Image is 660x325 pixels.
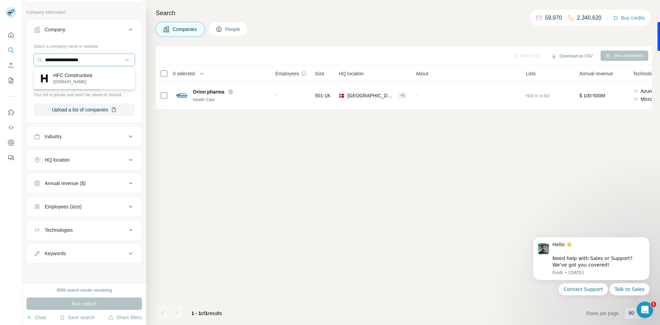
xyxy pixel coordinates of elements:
span: 0 selected [173,70,195,77]
span: [GEOGRAPHIC_DATA], [GEOGRAPHIC_DATA]|[GEOGRAPHIC_DATA] [347,92,394,99]
button: Use Surfe API [5,121,16,134]
div: Select a company name or website [34,41,135,50]
div: Annual revenue ($) [45,180,86,187]
p: 60 [629,310,634,316]
div: Keywords [45,250,66,257]
span: results [191,311,222,316]
p: Your list is private and won't be saved or shared. [34,92,135,98]
span: Orion pharma [193,88,224,95]
span: - [275,93,277,98]
button: Technologies [27,222,142,238]
h4: Search [156,8,652,18]
button: Annual revenue ($) [27,175,142,192]
iframe: Intercom notifications message [522,231,660,300]
span: 1 [651,302,656,307]
button: Buy credits [613,13,645,23]
button: My lists [5,74,16,87]
span: Companies [173,26,198,33]
button: Download as CSV [546,51,597,61]
div: Company [45,26,65,33]
p: 59,970 [545,14,562,22]
div: HQ location [45,156,70,163]
p: HFC Constructora [53,72,92,79]
span: 1 [205,311,208,316]
button: Company [27,21,142,41]
button: Employees (size) [27,198,142,215]
button: HQ location [27,152,142,168]
span: Not in a list [526,93,549,98]
span: 🇩🇰 [339,92,344,99]
span: Lists [526,70,536,77]
span: Rows per page [586,310,619,317]
span: $ 100-500M [579,93,605,98]
span: Annual revenue [579,70,613,77]
button: Search [5,44,16,56]
button: Enrich CSV [5,59,16,72]
button: Use Surfe on LinkedIn [5,106,16,119]
p: 2,340,620 [577,14,602,22]
button: Keywords [27,245,142,262]
button: Industry [27,128,142,145]
p: [DOMAIN_NAME] [53,79,92,85]
button: Quick start [5,29,16,41]
button: Share filters [108,314,142,321]
img: Logo of Orion pharma [176,90,187,101]
button: Dashboard [5,137,16,149]
span: About [416,70,428,77]
div: Health Care [193,97,267,103]
span: 1 - 1 [191,311,201,316]
span: HQ location [339,70,364,77]
span: Employees [275,70,299,77]
span: People [225,26,241,33]
div: Employees (size) [45,203,81,210]
div: 9999 search results remaining [57,287,112,293]
button: Feedback [5,152,16,164]
button: Upload a list of companies [34,104,135,116]
span: of [201,311,205,316]
div: Industry [45,133,62,140]
div: + 5 [397,93,408,99]
span: 501-1K [315,92,330,99]
iframe: Intercom live chat [637,302,653,318]
div: Technologies [45,227,73,234]
span: - [416,93,417,98]
span: Size [315,70,324,77]
p: Company information [26,9,142,15]
button: Clear [26,314,46,321]
img: HFC Constructora [40,74,49,83]
button: Save search [59,314,95,321]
